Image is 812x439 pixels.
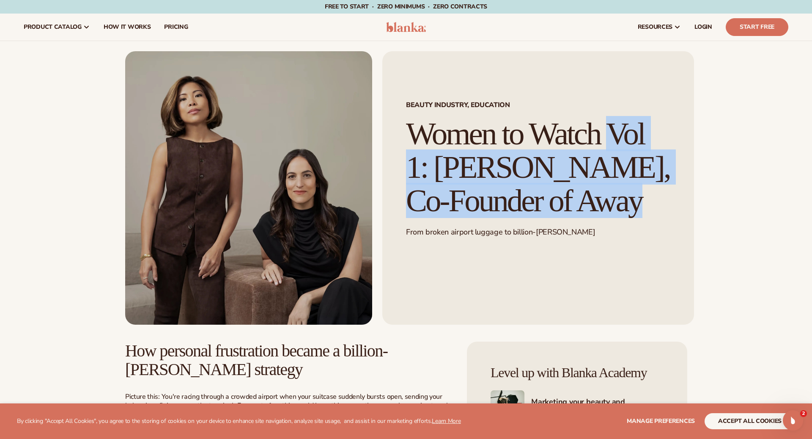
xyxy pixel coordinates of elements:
a: Learn More [432,417,461,425]
p: By clicking "Accept All Cookies", you agree to the storing of cookies on your device to enhance s... [17,418,461,425]
a: product catalog [17,14,97,41]
h4: Level up with Blanka Academy [491,365,664,380]
span: From broken airport luggage to billion-[PERSON_NAME] [406,227,595,237]
span: LOGIN [694,24,712,30]
a: LOGIN [688,14,719,41]
iframe: Intercom live chat [783,410,803,431]
span: resources [638,24,672,30]
span: pricing [164,24,188,30]
button: Manage preferences [627,413,695,429]
a: Shopify Image 5 Marketing your beauty and wellness brand 101 [491,390,664,424]
span: Beauty Industry, Education [406,102,670,108]
span: How It Works [104,24,151,30]
span: Manage preferences [627,417,695,425]
span: Free to start · ZERO minimums · ZERO contracts [325,3,487,11]
span: 2 [800,410,807,417]
button: accept all cookies [705,413,795,429]
img: Two women entrepreneurs posing confidently indoors, one standing and one seated. [125,51,372,325]
a: Start Free [726,18,788,36]
h1: Women to Watch Vol 1: [PERSON_NAME], Co-Founder of Away [406,117,670,217]
img: Shopify Image 5 [491,390,524,424]
span: product catalog [24,24,82,30]
a: How It Works [97,14,158,41]
a: resources [631,14,688,41]
a: pricing [157,14,195,41]
span: Picture this: You're racing through a crowded airport when your suitcase suddenly bursts open, se... [125,392,448,419]
span: How personal frustration became a billion-[PERSON_NAME] strategy [125,341,387,379]
img: logo [386,22,426,32]
h4: Marketing your beauty and wellness brand 101 [531,397,664,418]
